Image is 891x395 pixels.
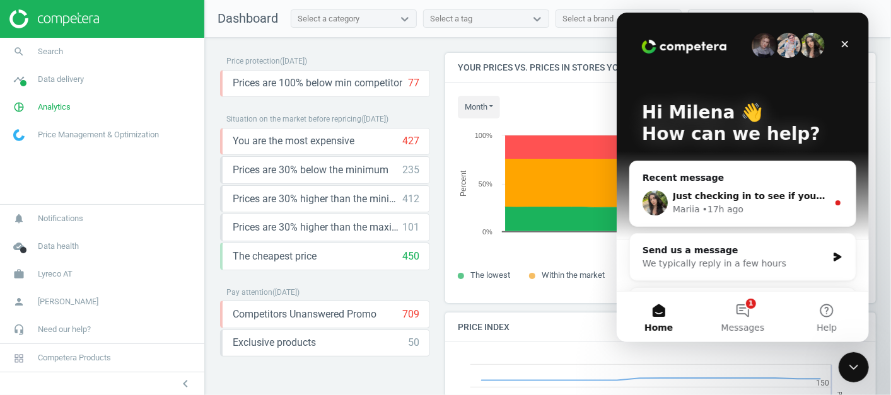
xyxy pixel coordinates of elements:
[217,20,240,43] div: Close
[200,311,220,319] span: Help
[839,352,869,382] iframe: Intercom live chat
[170,375,201,392] button: chevron_left
[7,95,31,119] i: pie_chart_outlined
[562,13,614,25] div: Select a brand
[105,311,148,319] span: Messages
[26,244,211,258] div: We typically reply in a few hours
[402,220,419,234] div: 101
[168,279,252,329] button: Help
[13,129,25,141] img: wGWNvw8QSZomAAAAABJRU5ErkJggg==
[56,178,685,188] span: Just checking in to see if you’ve had a chance to review my last message. Could you please provid...
[86,190,127,203] div: • 17h ago
[475,132,492,139] text: 100%
[445,312,876,342] h4: Price Index
[233,336,316,350] span: Exclusive products
[38,129,159,140] span: Price Management & Optimization
[402,307,419,321] div: 709
[280,57,307,66] span: ( [DATE] )
[233,192,402,206] span: Prices are 30% higher than the minimum
[817,379,830,387] text: 150
[542,270,605,280] span: Within the market
[226,115,361,123] span: Situation on the market before repricing
[56,190,83,203] div: Mariia
[38,213,83,224] span: Notifications
[26,231,211,244] div: Send us a message
[459,170,468,197] tspan: Percent
[233,134,354,148] span: You are the most expensive
[226,288,272,297] span: Pay attention
[7,234,31,258] i: cloud_done
[233,220,402,234] span: Prices are 30% higher than the maximal
[7,40,31,64] i: search
[479,180,492,188] text: 50%
[233,249,317,263] span: The cheapest price
[7,262,31,286] i: work
[233,76,402,90] span: Prices are 100% below min competitor
[402,163,419,177] div: 235
[84,279,168,329] button: Messages
[402,249,419,263] div: 450
[38,296,98,307] span: [PERSON_NAME]
[402,134,419,148] div: 427
[233,163,388,177] span: Prices are 30% below the minimum
[38,101,71,113] span: Analytics
[218,11,278,26] span: Dashboard
[38,324,91,335] span: Need our help?
[298,13,359,25] div: Select a category
[9,9,99,28] img: ajHJNr6hYgQAAAAASUVORK5CYII=
[13,220,240,268] div: Send us a messageWe typically reply in a few hours
[361,115,388,123] span: ( [DATE] )
[38,241,79,252] span: Data health
[482,228,492,236] text: 0%
[7,207,31,231] i: notifications
[38,268,73,280] span: Lyreco AT
[7,67,31,91] i: timeline
[178,376,193,391] i: chevron_left
[7,318,31,341] i: headset_mic
[38,46,63,57] span: Search
[233,307,376,321] span: Competitors Unanswered Promo
[617,13,869,342] iframe: Intercom live chat
[445,53,876,83] h4: Your prices vs. prices in stores you monitor
[28,311,56,319] span: Home
[38,74,84,85] span: Data delivery
[38,352,111,364] span: Competera Products
[430,13,472,25] div: Select a tag
[408,336,419,350] div: 50
[272,288,300,297] span: ( [DATE] )
[7,290,31,314] i: person
[458,96,500,118] button: month
[470,270,510,280] span: The lowest
[226,57,280,66] span: Price protection
[408,76,419,90] div: 77
[402,192,419,206] div: 412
